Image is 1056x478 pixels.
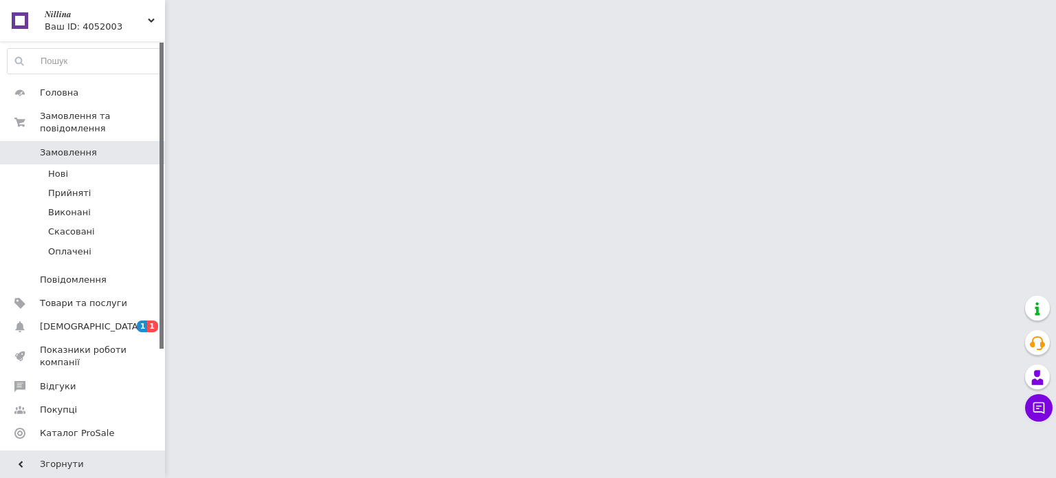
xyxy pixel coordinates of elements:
span: [DEMOGRAPHIC_DATA] [40,321,142,333]
span: Головна [40,87,78,99]
span: Показники роботи компанії [40,344,127,369]
span: Виконані [48,206,91,219]
span: Відгуки [40,380,76,393]
span: 𝑵𝒊𝒍𝒍𝒊𝒏𝒂 [45,8,148,21]
span: Каталог ProSale [40,427,114,439]
span: Нові [48,168,68,180]
span: 1 [147,321,158,332]
input: Пошук [8,49,162,74]
span: Товари та послуги [40,297,127,309]
span: Прийняті [48,187,91,199]
span: 1 [137,321,148,332]
span: Повідомлення [40,274,107,286]
span: Скасовані [48,226,95,238]
span: Замовлення [40,146,97,159]
div: Ваш ID: 4052003 [45,21,165,33]
span: Замовлення та повідомлення [40,110,165,135]
button: Чат з покупцем [1025,394,1053,422]
span: Оплачені [48,246,91,258]
span: Покупці [40,404,77,416]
